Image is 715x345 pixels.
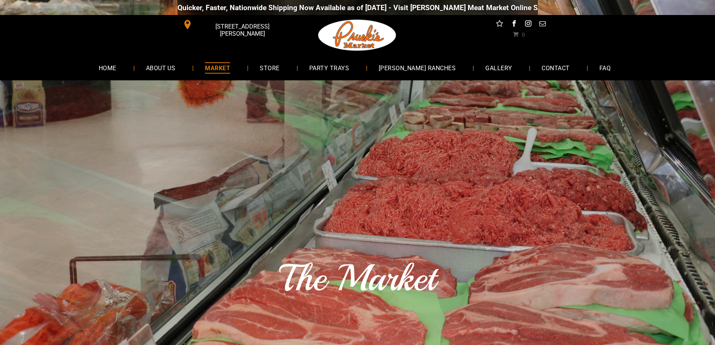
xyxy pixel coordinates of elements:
[530,58,581,78] a: CONTACT
[248,58,291,78] a: STORE
[178,19,292,30] a: [STREET_ADDRESS][PERSON_NAME]
[135,58,187,78] a: ABOUT US
[522,31,525,37] span: 0
[194,58,241,78] a: MARKET
[87,58,128,78] a: HOME
[298,58,360,78] a: PARTY TRAYS
[194,19,291,41] span: [STREET_ADDRESS][PERSON_NAME]
[495,19,504,30] a: Social network
[588,58,622,78] a: FAQ
[537,19,547,30] a: email
[279,255,436,301] span: The Market
[367,58,467,78] a: [PERSON_NAME] RANCHES
[317,15,398,56] img: Pruski-s+Market+HQ+Logo2-1920w.png
[474,58,523,78] a: GALLERY
[509,19,519,30] a: facebook
[523,19,533,30] a: instagram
